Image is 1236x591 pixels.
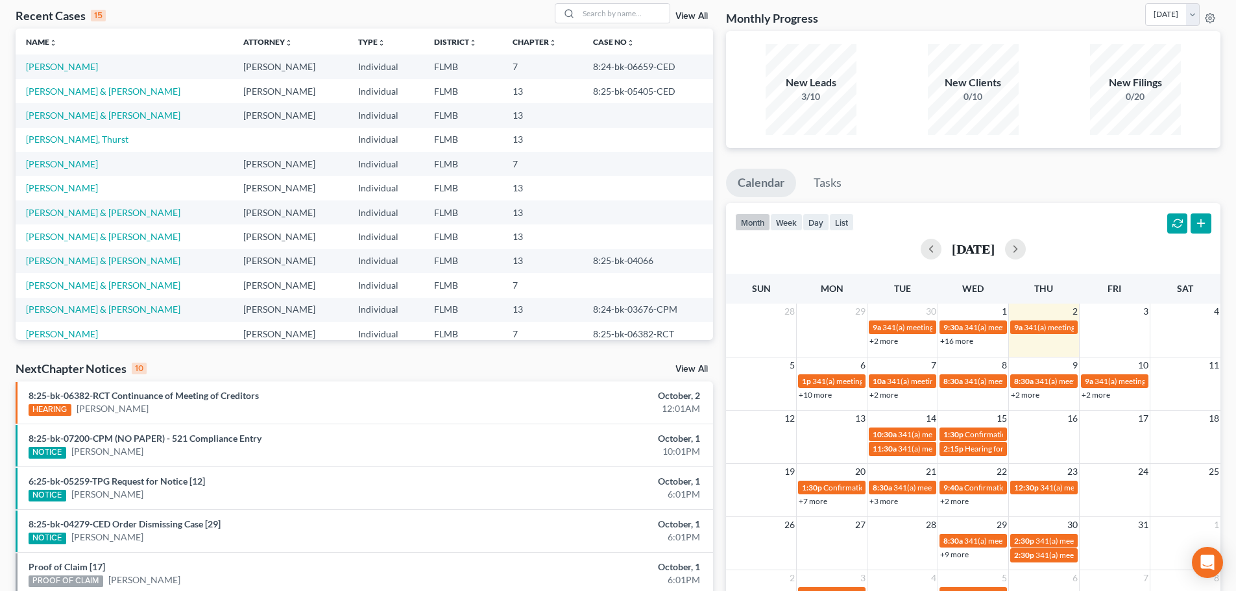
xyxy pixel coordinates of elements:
[424,224,503,248] td: FLMB
[893,483,1019,492] span: 341(a) meeting for [PERSON_NAME]
[1137,517,1150,533] span: 31
[869,336,898,346] a: +2 more
[995,517,1008,533] span: 29
[348,322,424,346] td: Individual
[502,128,583,152] td: 13
[964,376,1089,386] span: 341(a) meeting for [PERSON_NAME]
[26,37,57,47] a: Nameunfold_more
[802,376,811,386] span: 1p
[873,322,881,332] span: 9a
[424,176,503,200] td: FLMB
[502,103,583,127] td: 13
[1142,304,1150,319] span: 3
[1177,283,1193,294] span: Sat
[26,304,180,315] a: [PERSON_NAME] & [PERSON_NAME]
[1108,283,1121,294] span: Fri
[91,10,106,21] div: 15
[1000,304,1008,319] span: 1
[887,376,1012,386] span: 341(a) meeting for [PERSON_NAME]
[233,298,348,322] td: [PERSON_NAME]
[928,90,1019,103] div: 0/10
[348,152,424,176] td: Individual
[26,134,128,145] a: [PERSON_NAME], Thurst
[549,39,557,47] i: unfold_more
[348,54,424,78] td: Individual
[943,376,963,386] span: 8:30a
[485,531,700,544] div: 6:01PM
[1014,376,1034,386] span: 8:30a
[26,158,98,169] a: [PERSON_NAME]
[233,79,348,103] td: [PERSON_NAME]
[583,249,713,273] td: 8:25-bk-04066
[243,37,293,47] a: Attorneyunfold_more
[424,54,503,78] td: FLMB
[995,411,1008,426] span: 15
[898,444,1092,453] span: 341(a) meeting for [PERSON_NAME] & [PERSON_NAME]
[965,429,1181,439] span: Confirmation hearing for [PERSON_NAME] & [PERSON_NAME]
[1090,75,1181,90] div: New Filings
[1036,550,1230,560] span: 341(a) meeting for [PERSON_NAME] & [PERSON_NAME]
[882,322,1008,332] span: 341(a) meeting for [PERSON_NAME]
[1085,376,1093,386] span: 9a
[26,86,180,97] a: [PERSON_NAME] & [PERSON_NAME]
[1066,517,1079,533] span: 30
[485,518,700,531] div: October, 1
[1137,357,1150,373] span: 10
[502,200,583,224] td: 13
[928,75,1019,90] div: New Clients
[812,376,938,386] span: 341(a) meeting for [PERSON_NAME]
[898,429,1023,439] span: 341(a) meeting for [PERSON_NAME]
[1071,570,1079,586] span: 6
[940,549,969,559] a: +9 more
[29,533,66,544] div: NOTICE
[485,561,700,573] div: October, 1
[943,429,963,439] span: 1:30p
[766,75,856,90] div: New Leads
[502,273,583,297] td: 7
[1137,411,1150,426] span: 17
[1066,464,1079,479] span: 23
[233,152,348,176] td: [PERSON_NAME]
[233,200,348,224] td: [PERSON_NAME]
[802,169,853,197] a: Tasks
[16,361,147,376] div: NextChapter Notices
[593,37,635,47] a: Case Nounfold_more
[424,249,503,273] td: FLMB
[358,37,385,47] a: Typeunfold_more
[579,4,670,23] input: Search by name...
[71,488,143,501] a: [PERSON_NAME]
[424,200,503,224] td: FLMB
[502,152,583,176] td: 7
[502,79,583,103] td: 13
[1137,464,1150,479] span: 24
[1207,411,1220,426] span: 18
[348,298,424,322] td: Individual
[502,249,583,273] td: 13
[1192,547,1223,578] div: Open Intercom Messenger
[940,496,969,506] a: +2 more
[873,444,897,453] span: 11:30a
[71,531,143,544] a: [PERSON_NAME]
[930,570,938,586] span: 4
[29,476,205,487] a: 6:25-bk-05259-TPG Request for Notice [12]
[29,447,66,459] div: NOTICE
[770,213,803,231] button: week
[29,561,105,572] a: Proof of Claim [17]
[502,298,583,322] td: 13
[1014,483,1039,492] span: 12:30p
[29,575,103,587] div: PROOF OF CLAIM
[1082,390,1110,400] a: +2 more
[348,249,424,273] td: Individual
[783,517,796,533] span: 26
[583,298,713,322] td: 8:24-bk-03676-CPM
[1035,376,1229,386] span: 341(a) meeting for [PERSON_NAME] & [PERSON_NAME]
[965,444,1066,453] span: Hearing for [PERSON_NAME]
[783,464,796,479] span: 19
[752,283,771,294] span: Sun
[26,182,98,193] a: [PERSON_NAME]
[821,283,843,294] span: Mon
[829,213,854,231] button: list
[964,322,1089,332] span: 341(a) meeting for [PERSON_NAME]
[424,273,503,297] td: FLMB
[233,54,348,78] td: [PERSON_NAME]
